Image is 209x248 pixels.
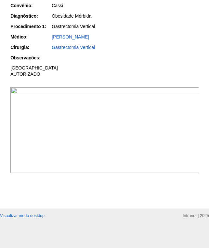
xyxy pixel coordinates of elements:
[52,13,199,19] div: Obesidade Mórbida
[10,23,51,30] div: Procedimento 1:
[52,45,95,50] a: Gastrectomia Vertical
[10,44,51,51] div: Cirurgia:
[10,13,51,19] div: Diagnóstico:
[52,34,89,39] a: [PERSON_NAME]
[10,54,51,61] div: Observações:
[183,212,209,219] div: Intranet | 2025
[10,65,199,77] p: [GEOGRAPHIC_DATA] AUTORIZADO
[10,2,51,9] div: Convênio:
[52,2,199,9] div: Cassi
[52,23,199,30] div: Gastrectomia Vertical
[10,34,51,40] div: Médico:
